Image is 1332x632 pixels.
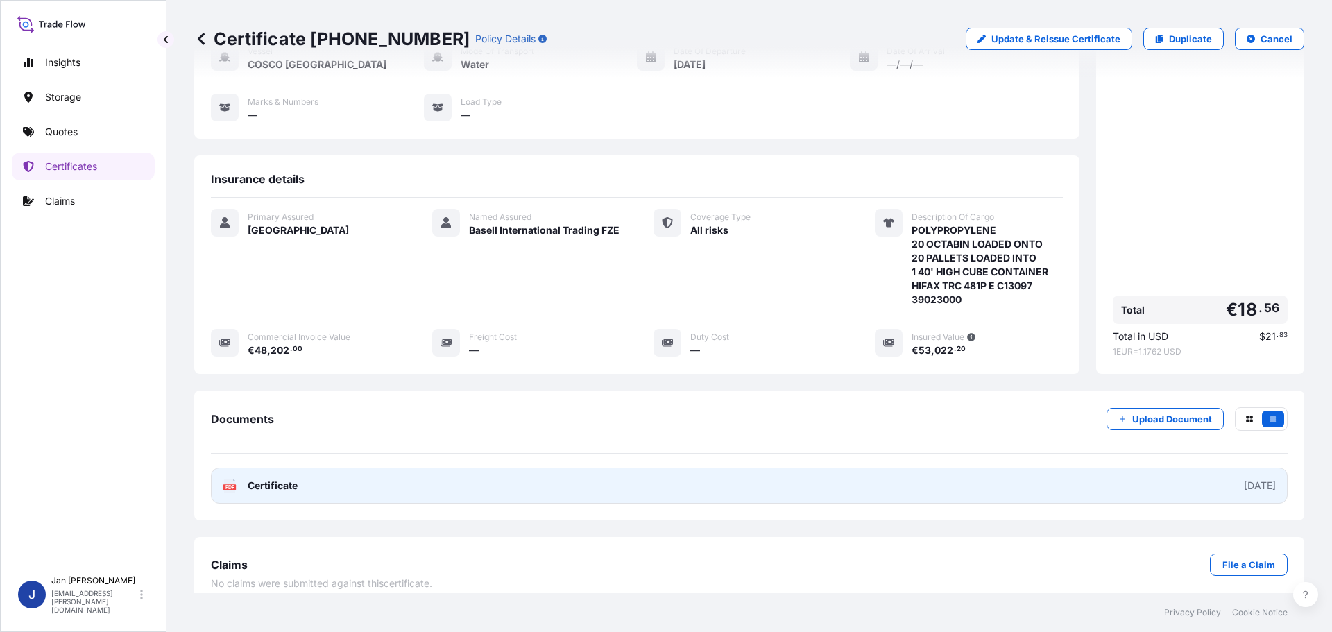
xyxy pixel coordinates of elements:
[28,588,35,601] span: J
[248,212,314,223] span: Primary Assured
[1121,303,1145,317] span: Total
[51,575,137,586] p: Jan [PERSON_NAME]
[1276,333,1279,338] span: .
[1107,408,1224,430] button: Upload Document
[290,347,292,352] span: .
[51,589,137,614] p: [EMAIL_ADDRESS][PERSON_NAME][DOMAIN_NAME]
[919,345,931,355] span: 53
[461,108,470,122] span: —
[690,343,700,357] span: —
[248,108,257,122] span: —
[1113,330,1168,343] span: Total in USD
[248,96,318,108] span: Marks & Numbers
[194,28,470,50] p: Certificate [PHONE_NUMBER]
[45,160,97,173] p: Certificates
[1235,28,1304,50] button: Cancel
[1226,301,1238,318] span: €
[1222,558,1275,572] p: File a Claim
[1265,332,1276,341] span: 21
[690,212,751,223] span: Coverage Type
[45,55,80,69] p: Insights
[912,212,994,223] span: Description Of Cargo
[12,83,155,111] a: Storage
[690,332,729,343] span: Duty Cost
[1279,333,1288,338] span: 83
[966,28,1132,50] a: Update & Reissue Certificate
[211,577,432,590] span: No claims were submitted against this certificate .
[1164,607,1221,618] a: Privacy Policy
[12,153,155,180] a: Certificates
[469,212,531,223] span: Named Assured
[1132,412,1212,426] p: Upload Document
[1210,554,1288,576] a: File a Claim
[255,345,267,355] span: 48
[12,118,155,146] a: Quotes
[469,332,517,343] span: Freight Cost
[1143,28,1224,50] a: Duplicate
[12,49,155,76] a: Insights
[1113,346,1288,357] span: 1 EUR = 1.1762 USD
[267,345,271,355] span: ,
[248,332,350,343] span: Commercial Invoice Value
[293,347,302,352] span: 00
[469,343,479,357] span: —
[991,32,1120,46] p: Update & Reissue Certificate
[934,345,953,355] span: 022
[248,223,349,237] span: [GEOGRAPHIC_DATA]
[1169,32,1212,46] p: Duplicate
[1261,32,1292,46] p: Cancel
[931,345,934,355] span: ,
[211,468,1288,504] a: PDFCertificate[DATE]
[45,90,81,104] p: Storage
[954,347,956,352] span: .
[1258,304,1263,312] span: .
[1259,332,1265,341] span: $
[912,345,919,355] span: €
[271,345,289,355] span: 202
[12,187,155,215] a: Claims
[461,96,502,108] span: Load Type
[211,558,248,572] span: Claims
[1232,607,1288,618] a: Cookie Notice
[1238,301,1256,318] span: 18
[469,223,620,237] span: Basell International Trading FZE
[248,479,298,493] span: Certificate
[248,345,255,355] span: €
[45,125,78,139] p: Quotes
[211,412,274,426] span: Documents
[225,485,234,490] text: PDF
[957,347,966,352] span: 20
[1264,304,1279,312] span: 56
[1244,479,1276,493] div: [DATE]
[475,32,536,46] p: Policy Details
[690,223,728,237] span: All risks
[211,172,305,186] span: Insurance details
[912,223,1048,307] span: POLYPROPYLENE 20 OCTABIN LOADED ONTO 20 PALLETS LOADED INTO 1 40' HIGH CUBE CONTAINER HIFAX TRC 4...
[45,194,75,208] p: Claims
[912,332,964,343] span: Insured Value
